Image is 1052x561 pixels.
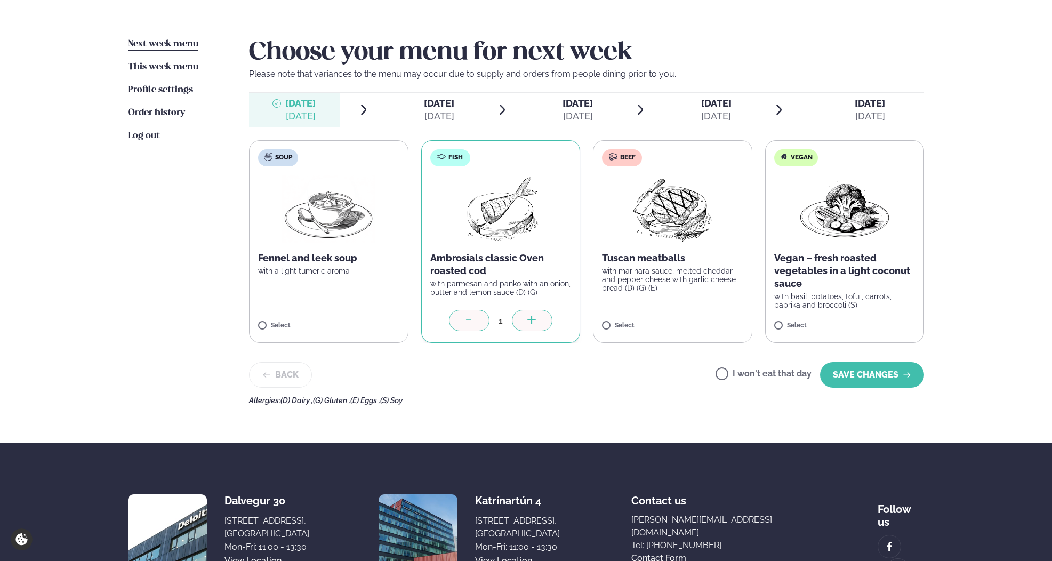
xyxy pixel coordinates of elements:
span: Fish [448,154,463,162]
span: Vegan [791,154,813,162]
span: (D) Dairy , [280,396,313,405]
a: This week menu [128,61,198,74]
span: [DATE] [424,98,454,109]
span: Order history [128,108,185,117]
p: with a light tumeric aroma [258,267,399,275]
span: (E) Eggs , [350,396,380,405]
p: Fennel and leek soup [258,252,399,265]
span: (S) Soy [380,396,403,405]
div: Follow us [878,494,924,528]
a: Next week menu [128,38,198,51]
span: Beef [620,154,636,162]
a: Log out [128,130,160,142]
div: [STREET_ADDRESS], [GEOGRAPHIC_DATA] [475,515,560,540]
button: SAVE CHANGES [820,362,924,388]
span: (G) Gluten , [313,396,350,405]
span: Log out [128,131,160,140]
div: [DATE] [855,110,885,123]
p: Ambrosials classic Oven roasted cod [430,252,572,277]
img: Fish.png [453,175,548,243]
div: Dalvegur 30 [224,494,309,507]
a: Order history [128,107,185,119]
span: [DATE] [855,98,885,109]
span: Next week menu [128,39,198,49]
a: image alt [878,535,901,558]
img: Soup.png [282,175,375,243]
div: Allergies: [249,396,924,405]
span: [DATE] [285,98,316,109]
a: Tel: [PHONE_NUMBER] [631,539,806,552]
div: [STREET_ADDRESS], [GEOGRAPHIC_DATA] [224,515,309,540]
a: Profile settings [128,84,193,97]
span: This week menu [128,62,198,71]
img: Beef-Meat.png [625,175,720,243]
img: fish.svg [437,153,446,161]
img: Vegan.svg [780,153,788,161]
span: Profile settings [128,85,193,94]
span: [DATE] [701,98,732,109]
span: [DATE] [563,98,593,109]
a: Cookie settings [11,528,33,550]
p: with basil, potatoes, tofu , carrots, paprika and broccoli (S) [774,292,916,309]
span: Contact us [631,486,686,507]
p: Vegan – fresh roasted vegetables in a light coconut sauce [774,252,916,290]
img: Vegan.png [798,175,892,243]
div: [DATE] [424,110,454,123]
div: [DATE] [563,110,593,123]
img: soup.svg [264,153,272,161]
div: [DATE] [285,110,316,123]
span: Soup [275,154,292,162]
img: image alt [884,541,895,553]
div: Mon-Fri: 11:00 - 13:30 [475,541,560,554]
a: [PERSON_NAME][EMAIL_ADDRESS][DOMAIN_NAME] [631,514,806,539]
p: with marinara sauce, melted cheddar and pepper cheese with garlic cheese bread (D) (G) (E) [602,267,743,292]
div: Katrínartún 4 [475,494,560,507]
p: with parmesan and panko with an onion, butter and lemon sauce (D) (G) [430,279,572,296]
h2: Choose your menu for next week [249,38,924,68]
div: 1 [489,315,512,327]
button: Back [249,362,312,388]
div: [DATE] [701,110,732,123]
p: Please note that variances to the menu may occur due to supply and orders from people dining prio... [249,68,924,81]
img: beef.svg [609,153,617,161]
div: Mon-Fri: 11:00 - 13:30 [224,541,309,554]
p: Tuscan meatballs [602,252,743,265]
